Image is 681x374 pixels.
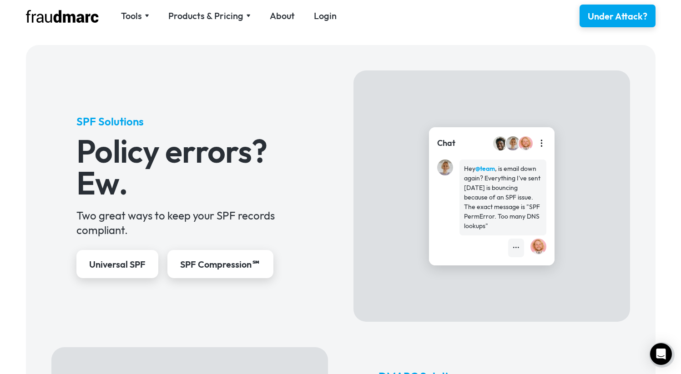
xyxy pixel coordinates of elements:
[475,165,495,173] strong: @team
[270,10,295,22] a: About
[314,10,337,22] a: Login
[588,10,647,23] div: Under Attack?
[76,135,303,199] h3: Policy errors? Ew.
[180,258,261,271] div: SPF Compression℠
[168,10,251,22] div: Products & Pricing
[580,5,656,27] a: Under Attack?
[650,343,672,365] div: Open Intercom Messenger
[121,10,149,22] div: Tools
[167,250,273,278] a: SPF Compression℠
[168,10,243,22] div: Products & Pricing
[76,208,303,237] div: Two great ways to keep your SPF records compliant.
[121,10,142,22] div: Tools
[76,114,303,129] h5: SPF Solutions
[76,250,158,278] a: Universal SPF
[464,164,542,231] div: Hey , is email down again? Everything I've sent [DATE] is bouncing because of an SPF issue. The e...
[513,243,520,253] div: •••
[437,137,455,149] div: Chat
[89,258,146,271] div: Universal SPF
